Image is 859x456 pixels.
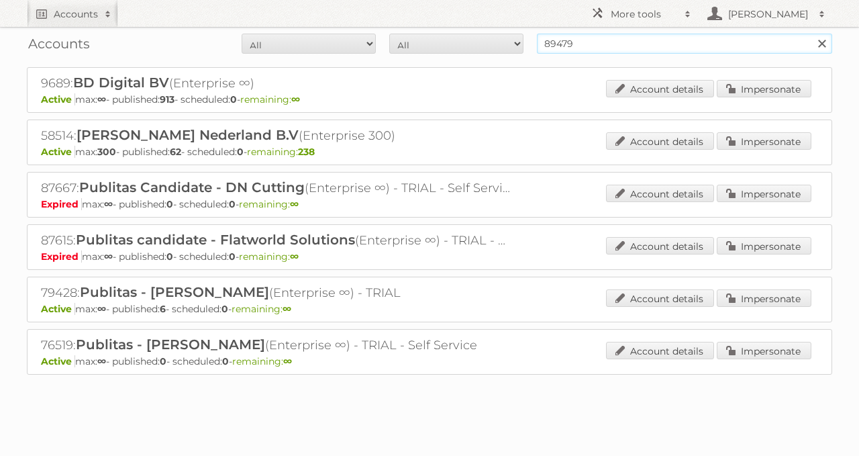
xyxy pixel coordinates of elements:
[41,355,75,367] span: Active
[717,342,811,359] a: Impersonate
[606,289,714,307] a: Account details
[160,93,174,105] strong: 913
[298,146,315,158] strong: 238
[77,127,299,143] span: [PERSON_NAME] Nederland B.V
[221,303,228,315] strong: 0
[41,179,511,197] h2: 87667: (Enterprise ∞) - TRIAL - Self Service
[606,80,714,97] a: Account details
[76,336,265,353] span: Publitas - [PERSON_NAME]
[79,179,305,195] span: Publitas Candidate - DN Cutting
[41,198,82,210] span: Expired
[41,303,75,315] span: Active
[41,198,818,210] p: max: - published: - scheduled: -
[54,7,98,21] h2: Accounts
[76,232,355,248] span: Publitas candidate - Flatworld Solutions
[290,250,299,263] strong: ∞
[41,93,75,105] span: Active
[41,336,511,354] h2: 76519: (Enterprise ∞) - TRIAL - Self Service
[41,146,818,158] p: max: - published: - scheduled: -
[717,132,811,150] a: Impersonate
[97,355,106,367] strong: ∞
[166,250,173,263] strong: 0
[41,232,511,249] h2: 87615: (Enterprise ∞) - TRIAL - Self Service
[104,198,113,210] strong: ∞
[232,355,292,367] span: remaining:
[104,250,113,263] strong: ∞
[73,75,169,91] span: BD Digital BV
[160,355,166,367] strong: 0
[41,355,818,367] p: max: - published: - scheduled: -
[170,146,181,158] strong: 62
[717,80,811,97] a: Impersonate
[232,303,291,315] span: remaining:
[240,93,300,105] span: remaining:
[41,93,818,105] p: max: - published: - scheduled: -
[239,198,299,210] span: remaining:
[41,127,511,144] h2: 58514: (Enterprise 300)
[290,198,299,210] strong: ∞
[41,284,511,302] h2: 79428: (Enterprise ∞) - TRIAL
[41,75,511,92] h2: 9689: (Enterprise ∞)
[229,198,236,210] strong: 0
[230,93,237,105] strong: 0
[41,250,818,263] p: max: - published: - scheduled: -
[97,146,116,158] strong: 300
[606,237,714,255] a: Account details
[229,250,236,263] strong: 0
[283,355,292,367] strong: ∞
[247,146,315,158] span: remaining:
[41,250,82,263] span: Expired
[97,303,106,315] strong: ∞
[239,250,299,263] span: remaining:
[222,355,229,367] strong: 0
[725,7,812,21] h2: [PERSON_NAME]
[41,303,818,315] p: max: - published: - scheduled: -
[606,185,714,202] a: Account details
[611,7,678,21] h2: More tools
[606,132,714,150] a: Account details
[717,237,811,255] a: Impersonate
[283,303,291,315] strong: ∞
[160,303,166,315] strong: 6
[80,284,269,300] span: Publitas - [PERSON_NAME]
[717,289,811,307] a: Impersonate
[717,185,811,202] a: Impersonate
[237,146,244,158] strong: 0
[291,93,300,105] strong: ∞
[41,146,75,158] span: Active
[606,342,714,359] a: Account details
[166,198,173,210] strong: 0
[97,93,106,105] strong: ∞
